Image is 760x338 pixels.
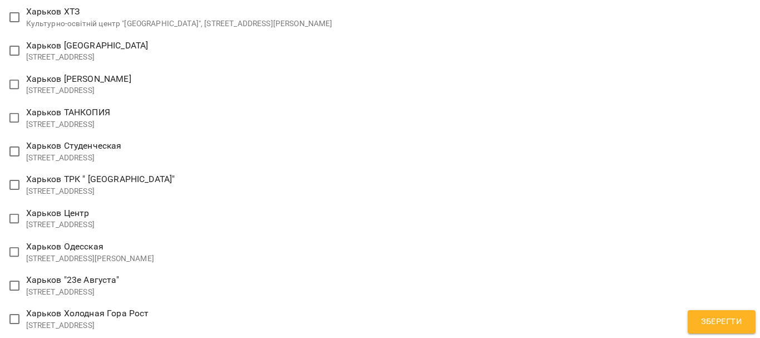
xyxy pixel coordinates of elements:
span: Харьков Центр [26,208,90,218]
p: [STREET_ADDRESS] [26,52,149,63]
span: Харьков [GEOGRAPHIC_DATA] [26,40,149,51]
p: [STREET_ADDRESS] [26,320,149,331]
p: [STREET_ADDRESS] [26,153,122,164]
span: Харьков Студенческая [26,140,122,151]
span: Харьков Холодная Гора Рост [26,308,149,319]
p: [STREET_ADDRESS] [26,219,95,231]
span: Харьков Одесская [26,241,103,252]
p: [STREET_ADDRESS] [26,287,119,298]
span: Харьков ТАНКОПИЯ [26,107,110,117]
span: Харьков "23е Августа" [26,275,119,285]
span: Харьков [PERSON_NAME] [26,74,131,84]
span: Харьков ТРК " [GEOGRAPHIC_DATA]" [26,174,175,184]
span: Зберегти [701,315,742,329]
p: [STREET_ADDRESS][PERSON_NAME] [26,253,154,264]
p: [STREET_ADDRESS] [26,119,110,130]
p: [STREET_ADDRESS] [26,85,131,96]
p: [STREET_ADDRESS] [26,186,175,197]
button: Зберегти [688,310,756,334]
p: Культурно-освітній центр "[GEOGRAPHIC_DATA]", [STREET_ADDRESS][PERSON_NAME] [26,18,333,30]
span: Харьков ХТЗ [26,6,80,17]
